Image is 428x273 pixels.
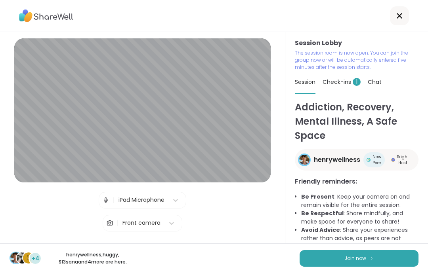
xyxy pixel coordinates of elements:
[27,253,31,263] span: S
[295,49,409,71] p: The session room is now open. You can join the group now or will be automatically entered five mi...
[353,78,361,86] span: 1
[314,155,360,165] span: henrywellness
[300,250,418,267] button: Join now
[48,251,137,265] p: henrywellness , huggy , S13sana and 4 more are here.
[101,243,184,250] span: Test speaker and microphone
[295,78,315,86] span: Session
[391,158,395,162] img: Bright Host
[344,255,366,262] span: Join now
[295,177,418,186] h3: Friendly reminders:
[295,38,418,48] h3: Session Lobby
[19,7,73,25] img: ShareWell Logo
[368,78,382,86] span: Chat
[301,209,344,217] b: Be Respectful
[106,215,113,231] img: Camera
[301,226,340,234] b: Avoid Advice
[102,192,109,208] img: Microphone
[301,193,334,201] b: Be Present
[323,78,361,86] span: Check-ins
[397,154,409,166] span: Bright Host
[17,252,28,264] img: huggy
[32,254,39,263] span: +4
[295,100,418,143] h1: Addiction, Recovery, Mental Illness, A Safe Space
[98,238,187,254] button: Test speaker and microphone
[117,215,118,231] span: |
[295,149,418,171] a: henrywellnesshenrywellnessNew PeerNew PeerBright HostBright Host
[372,154,382,166] span: New Peer
[369,256,374,260] img: ShareWell Logomark
[113,192,115,208] span: |
[301,193,418,209] li: : Keep your camera on and remain visible for the entire session.
[10,252,21,264] img: henrywellness
[118,196,164,204] div: iPad Microphone
[367,158,371,162] img: New Peer
[299,155,310,165] img: henrywellness
[301,226,418,251] li: : Share your experiences rather than advice, as peers are not mental health professionals.
[301,209,418,226] li: : Share mindfully, and make space for everyone to share!
[122,219,160,227] div: Front camera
